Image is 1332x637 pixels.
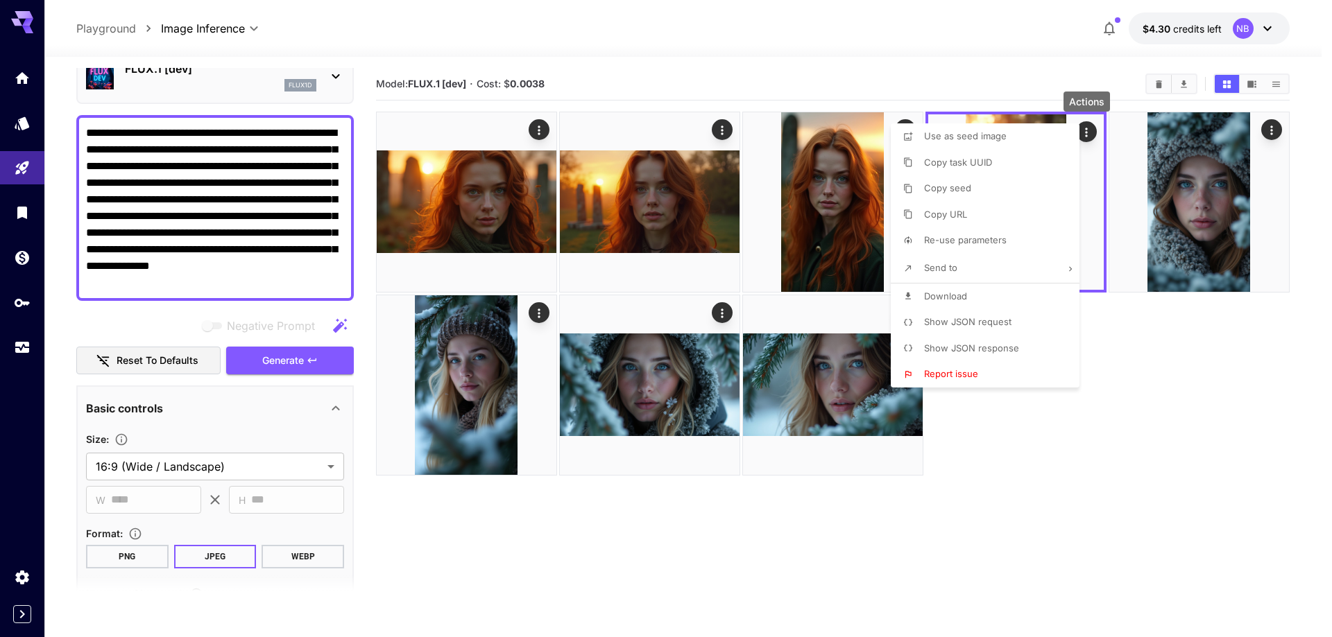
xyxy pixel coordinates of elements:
span: Copy task UUID [924,157,992,168]
span: Re-use parameters [924,234,1007,245]
span: Copy seed [924,182,971,193]
span: Copy URL [924,209,967,220]
div: Actions [1064,91,1110,112]
span: Show JSON response [924,342,1019,354]
span: Send to [924,262,957,273]
span: Use as seed image [924,130,1007,141]
span: Report issue [924,368,978,379]
span: Download [924,290,967,302]
span: Show JSON request [924,316,1011,327]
